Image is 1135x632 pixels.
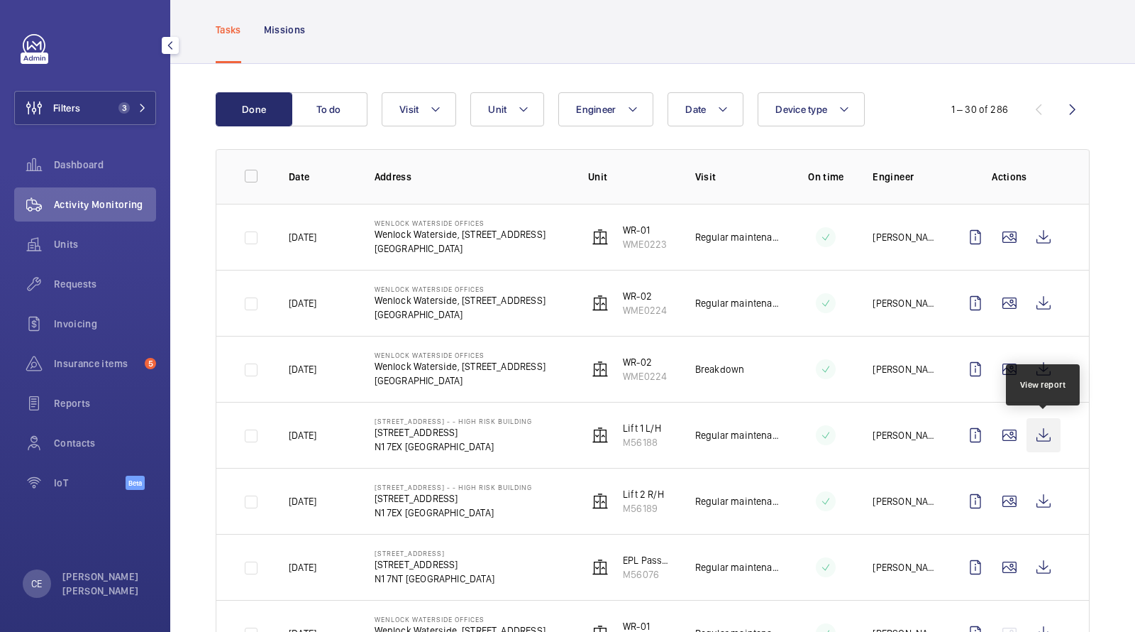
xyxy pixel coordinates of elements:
img: elevator.svg [592,229,609,246]
p: N1 7EX [GEOGRAPHIC_DATA] [375,440,532,454]
p: [STREET_ADDRESS] [375,425,532,440]
p: Date [289,170,352,184]
span: Visit [399,104,419,115]
p: N1 7NT [GEOGRAPHIC_DATA] [375,572,494,586]
p: Regular maintenance [695,230,780,244]
p: Wenlock Waterside, [STREET_ADDRESS] [375,293,546,307]
span: Engineer [576,104,616,115]
p: [PERSON_NAME] [873,560,936,574]
p: Breakdown [695,362,745,376]
p: [STREET_ADDRESS] - - High Risk Building [375,483,532,491]
span: 5 [145,358,156,369]
p: Missions [264,23,306,37]
p: WR-02 [623,355,667,369]
p: Regular maintenance [695,560,780,574]
img: elevator.svg [592,493,609,510]
p: Regular maintenance [695,494,780,508]
img: elevator.svg [592,295,609,312]
img: elevator.svg [592,559,609,576]
div: View report [1020,378,1066,391]
img: elevator.svg [592,361,609,378]
p: [PERSON_NAME] [873,494,936,508]
p: [DATE] [289,494,316,508]
p: N1 7EX [GEOGRAPHIC_DATA] [375,506,532,520]
p: [DATE] [289,296,316,310]
p: [STREET_ADDRESS] - - High Risk Building [375,417,532,425]
span: Date [685,104,706,115]
p: [PERSON_NAME] [PERSON_NAME] [62,570,148,598]
span: Invoicing [54,317,156,331]
p: Wenlock Waterside Offices [375,285,546,293]
p: [GEOGRAPHIC_DATA] [375,374,546,388]
p: WME0224 [623,369,667,383]
span: Dashboard [54,158,156,172]
button: Done [216,92,292,126]
p: [STREET_ADDRESS] [375,557,494,572]
p: WME0224 [623,303,667,317]
button: Unit [470,92,544,126]
p: On time [802,170,850,184]
img: elevator.svg [592,427,609,444]
p: EPL Passenger Lift [623,553,672,567]
p: Unit [588,170,672,184]
span: Beta [126,476,145,490]
p: M56188 [623,435,661,450]
button: Visit [382,92,456,126]
button: Device type [758,92,865,126]
p: Wenlock Waterside Offices [375,219,546,227]
p: Actions [958,170,1061,184]
button: To do [291,92,367,126]
span: Unit [488,104,506,115]
button: Filters3 [14,91,156,125]
p: WR-02 [623,289,667,303]
span: Device type [775,104,827,115]
span: 3 [118,102,130,114]
p: Regular maintenance [695,296,780,310]
p: [GEOGRAPHIC_DATA] [375,307,546,322]
p: M56076 [623,567,672,582]
p: Engineer [873,170,936,184]
button: Date [668,92,743,126]
p: Wenlock Waterside, [STREET_ADDRESS] [375,227,546,241]
p: [GEOGRAPHIC_DATA] [375,241,546,256]
p: [DATE] [289,560,316,574]
p: [STREET_ADDRESS] [375,549,494,557]
span: IoT [54,476,126,490]
p: Wenlock Waterside Offices [375,615,546,623]
span: Activity Monitoring [54,197,156,212]
span: Requests [54,277,156,291]
p: [DATE] [289,230,316,244]
p: WME0223 [623,237,667,251]
span: Filters [53,101,80,115]
p: [DATE] [289,362,316,376]
p: Lift 2 R/H [623,487,664,501]
p: Address [375,170,565,184]
p: [PERSON_NAME] [873,296,936,310]
p: M56189 [623,501,664,516]
span: Insurance items [54,356,139,371]
p: Lift 1 L/H [623,421,661,435]
span: Reports [54,396,156,410]
span: Contacts [54,436,156,450]
p: [PERSON_NAME] [873,230,936,244]
p: [PERSON_NAME] [873,428,936,442]
p: [DATE] [289,428,316,442]
p: Visit [695,170,780,184]
span: Units [54,237,156,251]
p: [PERSON_NAME] [873,362,936,376]
button: Engineer [558,92,653,126]
p: WR-01 [623,223,667,237]
p: Tasks [216,23,241,37]
p: Wenlock Waterside, [STREET_ADDRESS] [375,359,546,374]
p: [STREET_ADDRESS] [375,491,532,506]
p: CE [31,577,42,591]
p: Regular maintenance [695,428,780,442]
div: 1 – 30 of 286 [951,102,1008,116]
p: Wenlock Waterside Offices [375,351,546,359]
